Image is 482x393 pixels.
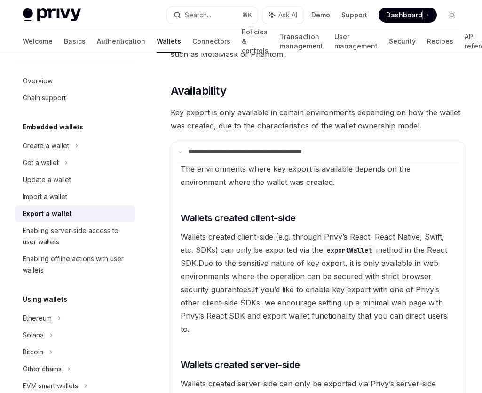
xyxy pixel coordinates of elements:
span: The environments where key export is available depends on the environment where the wallet was cr... [181,164,411,187]
span: Ask AI [278,10,297,20]
a: Connectors [192,30,230,53]
a: Overview [15,72,135,89]
img: light logo [23,8,81,22]
span: Wallets created server-side [181,358,300,371]
h5: Embedded wallets [23,121,83,133]
div: Create a wallet [23,140,69,152]
div: Ethereum [23,313,52,324]
a: Wallets [157,30,181,53]
div: Get a wallet [23,157,59,168]
a: Dashboard [379,8,437,23]
code: exportWallet [323,245,376,256]
a: Transaction management [280,30,323,53]
span: Dashboard [386,10,422,20]
div: Bitcoin [23,346,43,358]
a: User management [334,30,378,53]
div: Import a wallet [23,191,67,202]
div: Chain support [23,92,66,104]
a: Support [341,10,367,20]
span: ⌘ K [242,11,252,19]
button: Ask AI [262,7,304,24]
h5: Using wallets [23,294,67,305]
span: Wallets created client-side (e.g. through Privy’s React, React Native, Swift, etc. SDKs) can only... [181,232,447,268]
a: Import a wallet [15,188,135,205]
div: EVM smart wallets [23,380,78,392]
div: Enabling server-side access to user wallets [23,225,130,248]
div: Solana [23,329,44,341]
a: Security [389,30,416,53]
a: Update a wallet [15,171,135,188]
a: Chain support [15,89,135,106]
a: Export a wallet [15,205,135,222]
span: Key export is only available in certain environments depending on how the wallet was created, due... [171,106,465,132]
a: Basics [64,30,86,53]
span: If you’d like to enable key export with one of Privy’s other client-side SDKs, we encourage setti... [181,285,447,334]
a: Recipes [427,30,453,53]
div: Update a wallet [23,174,71,185]
a: Enabling offline actions with user wallets [15,250,135,279]
a: Policies & controls [242,30,269,53]
button: Search...⌘K [167,7,258,24]
a: Authentication [97,30,145,53]
button: Toggle dark mode [444,8,459,23]
a: Welcome [23,30,53,53]
a: Demo [311,10,330,20]
div: Enabling offline actions with user wallets [23,253,130,276]
div: Export a wallet [23,208,72,219]
div: Other chains [23,363,62,375]
span: Due to the sensitive nature of key export, it is only available in web environments where the ope... [181,258,438,294]
a: Enabling server-side access to user wallets [15,222,135,250]
div: Search... [185,9,211,21]
div: Overview [23,75,53,87]
span: Availability [171,83,226,98]
span: Wallets created client-side [181,211,296,225]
